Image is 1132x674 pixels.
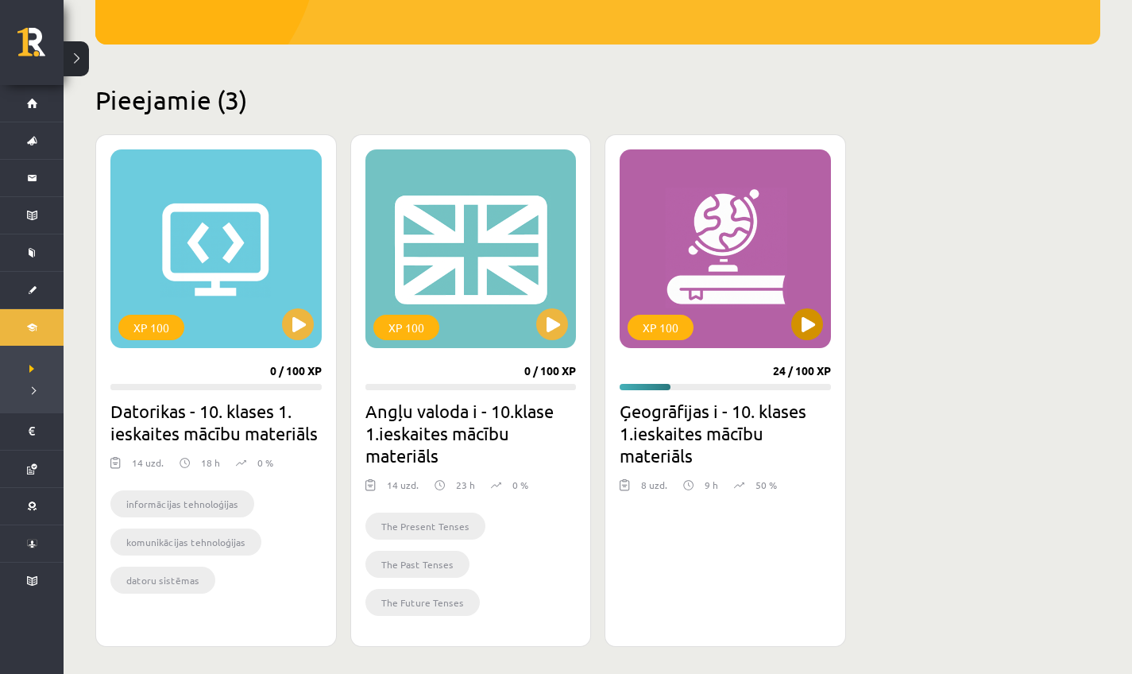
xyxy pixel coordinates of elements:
[365,513,485,540] li: The Present Tenses
[201,455,220,470] p: 18 h
[110,400,322,444] h2: Datorikas - 10. klases 1. ieskaites mācību materiāls
[110,490,254,517] li: informācijas tehnoloģijas
[110,529,261,556] li: komunikācijas tehnoloģijas
[755,478,777,492] p: 50 %
[132,455,164,479] div: 14 uzd.
[456,478,475,492] p: 23 h
[110,567,215,594] li: datoru sistēmas
[628,315,693,340] div: XP 100
[17,28,64,68] a: Rīgas 1. Tālmācības vidusskola
[373,315,439,340] div: XP 100
[365,551,469,578] li: The Past Tenses
[387,478,419,502] div: 14 uzd.
[95,84,1100,115] h2: Pieejamie (3)
[365,589,480,616] li: The Future Tenses
[705,478,718,492] p: 9 h
[512,478,528,492] p: 0 %
[365,400,577,467] h2: Angļu valoda i - 10.klase 1.ieskaites mācību materiāls
[641,478,667,502] div: 8 uzd.
[620,400,831,467] h2: Ģeogrāfijas i - 10. klases 1.ieskaites mācību materiāls
[257,455,273,470] p: 0 %
[118,315,184,340] div: XP 100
